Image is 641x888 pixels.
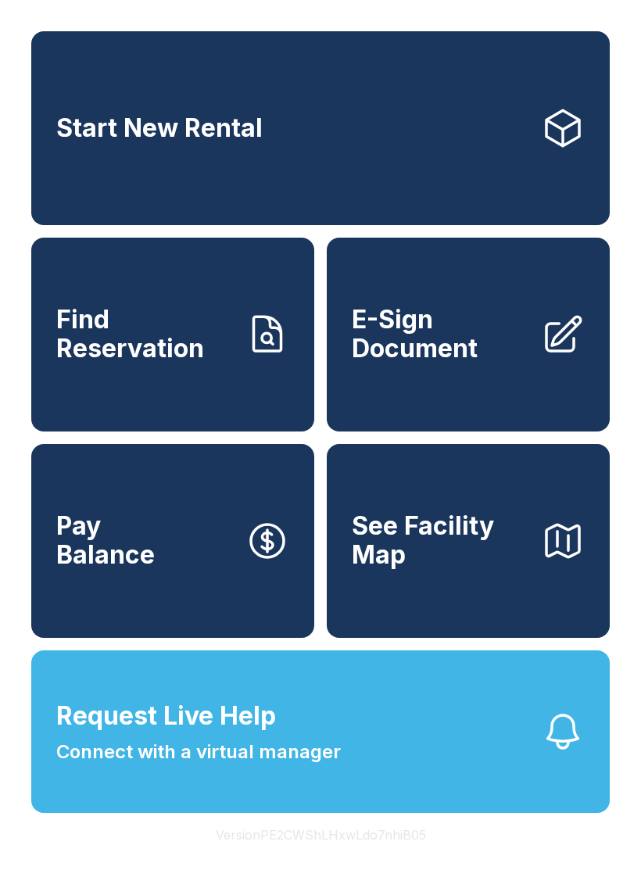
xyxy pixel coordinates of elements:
span: Request Live Help [56,697,276,735]
span: See Facility Map [352,512,528,569]
button: Request Live HelpConnect with a virtual manager [31,650,610,813]
button: VersionPE2CWShLHxwLdo7nhiB05 [203,813,439,857]
span: Find Reservation [56,306,233,363]
span: Connect with a virtual manager [56,738,341,766]
a: PayBalance [31,444,314,638]
a: E-Sign Document [327,238,610,431]
a: Find Reservation [31,238,314,431]
a: Start New Rental [31,31,610,225]
button: See Facility Map [327,444,610,638]
span: E-Sign Document [352,306,528,363]
span: Pay Balance [56,512,155,569]
span: Start New Rental [56,114,263,143]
